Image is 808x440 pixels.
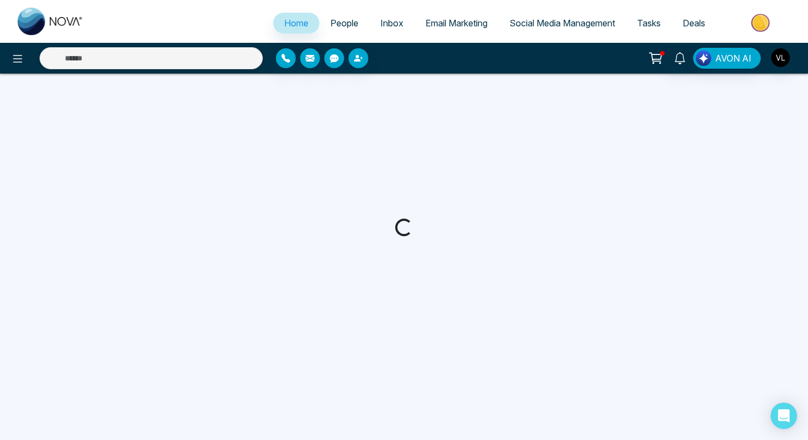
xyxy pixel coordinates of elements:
[369,13,414,34] a: Inbox
[626,13,672,34] a: Tasks
[319,13,369,34] a: People
[696,51,711,66] img: Lead Flow
[771,403,797,429] div: Open Intercom Messenger
[284,18,308,29] span: Home
[715,52,751,65] span: AVON AI
[683,18,705,29] span: Deals
[380,18,403,29] span: Inbox
[771,48,790,67] img: User Avatar
[722,10,801,35] img: Market-place.gif
[273,13,319,34] a: Home
[414,13,499,34] a: Email Marketing
[510,18,615,29] span: Social Media Management
[499,13,626,34] a: Social Media Management
[693,48,761,69] button: AVON AI
[672,13,716,34] a: Deals
[18,8,84,35] img: Nova CRM Logo
[330,18,358,29] span: People
[637,18,661,29] span: Tasks
[425,18,488,29] span: Email Marketing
